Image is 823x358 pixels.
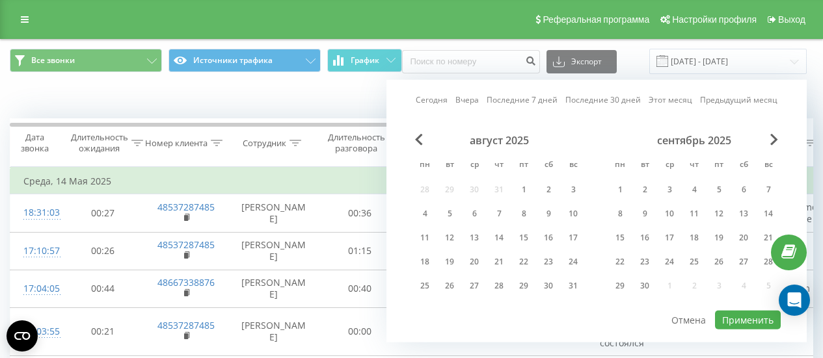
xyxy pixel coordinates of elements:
[565,205,582,222] div: 10
[540,205,557,222] div: 9
[756,180,781,199] div: вс 7 сент. 2025 г.
[660,156,679,175] abbr: среда
[561,252,586,272] div: вс 24 авг. 2025 г.
[760,181,777,198] div: 7
[487,276,511,296] div: чт 28 авг. 2025 г.
[686,181,703,198] div: 4
[636,205,653,222] div: 9
[487,228,511,248] div: чт 14 авг. 2025 г.
[657,204,682,224] div: ср 10 сент. 2025 г.
[157,276,215,288] a: 48667338876
[351,56,379,65] span: График
[565,229,582,246] div: 17
[731,180,756,199] div: сб 6 сент. 2025 г.
[62,232,144,270] td: 00:26
[608,180,632,199] div: пн 1 сент. 2025 г.
[514,156,533,175] abbr: пятница
[319,270,401,307] td: 00:40
[487,94,558,106] a: Последние 7 дней
[437,252,462,272] div: вт 19 авг. 2025 г.
[491,253,507,270] div: 21
[735,205,752,222] div: 13
[416,277,433,294] div: 25
[612,205,628,222] div: 8
[228,307,319,355] td: [PERSON_NAME]
[760,229,777,246] div: 21
[543,14,649,25] span: Реферальная программа
[682,252,707,272] div: чт 25 сент. 2025 г.
[731,204,756,224] div: сб 13 сент. 2025 г.
[563,156,583,175] abbr: воскресенье
[734,156,753,175] abbr: суббота
[157,238,215,251] a: 48537287485
[412,204,437,224] div: пн 4 авг. 2025 г.
[636,181,653,198] div: 2
[756,228,781,248] div: вс 21 сент. 2025 г.
[23,276,49,301] div: 17:04:05
[466,277,483,294] div: 27
[536,276,561,296] div: сб 30 авг. 2025 г.
[328,132,385,154] div: Длительность разговора
[157,201,215,213] a: 48537287485
[661,229,678,246] div: 17
[686,253,703,270] div: 25
[756,252,781,272] div: вс 28 сент. 2025 г.
[778,14,805,25] span: Выход
[536,228,561,248] div: сб 16 авг. 2025 г.
[608,134,781,147] div: сентябрь 2025
[511,204,536,224] div: пт 8 авг. 2025 г.
[441,205,458,222] div: 5
[610,156,630,175] abbr: понедельник
[700,94,777,106] a: Предыдущий месяц
[682,180,707,199] div: чт 4 сент. 2025 г.
[491,277,507,294] div: 28
[465,156,484,175] abbr: среда
[632,276,657,296] div: вт 30 сент. 2025 г.
[412,228,437,248] div: пн 11 авг. 2025 г.
[636,229,653,246] div: 16
[491,205,507,222] div: 7
[228,270,319,307] td: [PERSON_NAME]
[462,252,487,272] div: ср 20 авг. 2025 г.
[466,229,483,246] div: 13
[710,253,727,270] div: 26
[243,138,286,149] div: Сотрудник
[145,138,208,149] div: Номер клиента
[415,156,435,175] abbr: понедельник
[327,49,402,72] button: График
[228,232,319,270] td: [PERSON_NAME]
[515,205,532,222] div: 8
[636,253,653,270] div: 23
[511,180,536,199] div: пт 1 авг. 2025 г.
[540,253,557,270] div: 23
[686,205,703,222] div: 11
[731,228,756,248] div: сб 20 сент. 2025 г.
[635,156,654,175] abbr: вторник
[682,204,707,224] div: чт 11 сент. 2025 г.
[319,232,401,270] td: 01:15
[661,181,678,198] div: 3
[612,253,628,270] div: 22
[23,319,49,344] div: 17:03:55
[632,204,657,224] div: вт 9 сент. 2025 г.
[62,194,144,232] td: 00:27
[437,204,462,224] div: вт 5 авг. 2025 г.
[487,204,511,224] div: чт 7 авг. 2025 г.
[657,180,682,199] div: ср 3 сент. 2025 г.
[412,252,437,272] div: пн 18 авг. 2025 г.
[546,50,617,73] button: Экспорт
[515,277,532,294] div: 29
[756,204,781,224] div: вс 14 сент. 2025 г.
[539,156,558,175] abbr: суббота
[515,229,532,246] div: 15
[636,277,653,294] div: 30
[715,311,781,329] button: Применить
[437,228,462,248] div: вт 12 авг. 2025 г.
[707,252,731,272] div: пт 26 сент. 2025 г.
[735,229,752,246] div: 20
[412,276,437,296] div: пн 25 авг. 2025 г.
[440,156,459,175] abbr: вторник
[709,156,729,175] abbr: пятница
[561,204,586,224] div: вс 10 авг. 2025 г.
[23,238,49,264] div: 17:10:57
